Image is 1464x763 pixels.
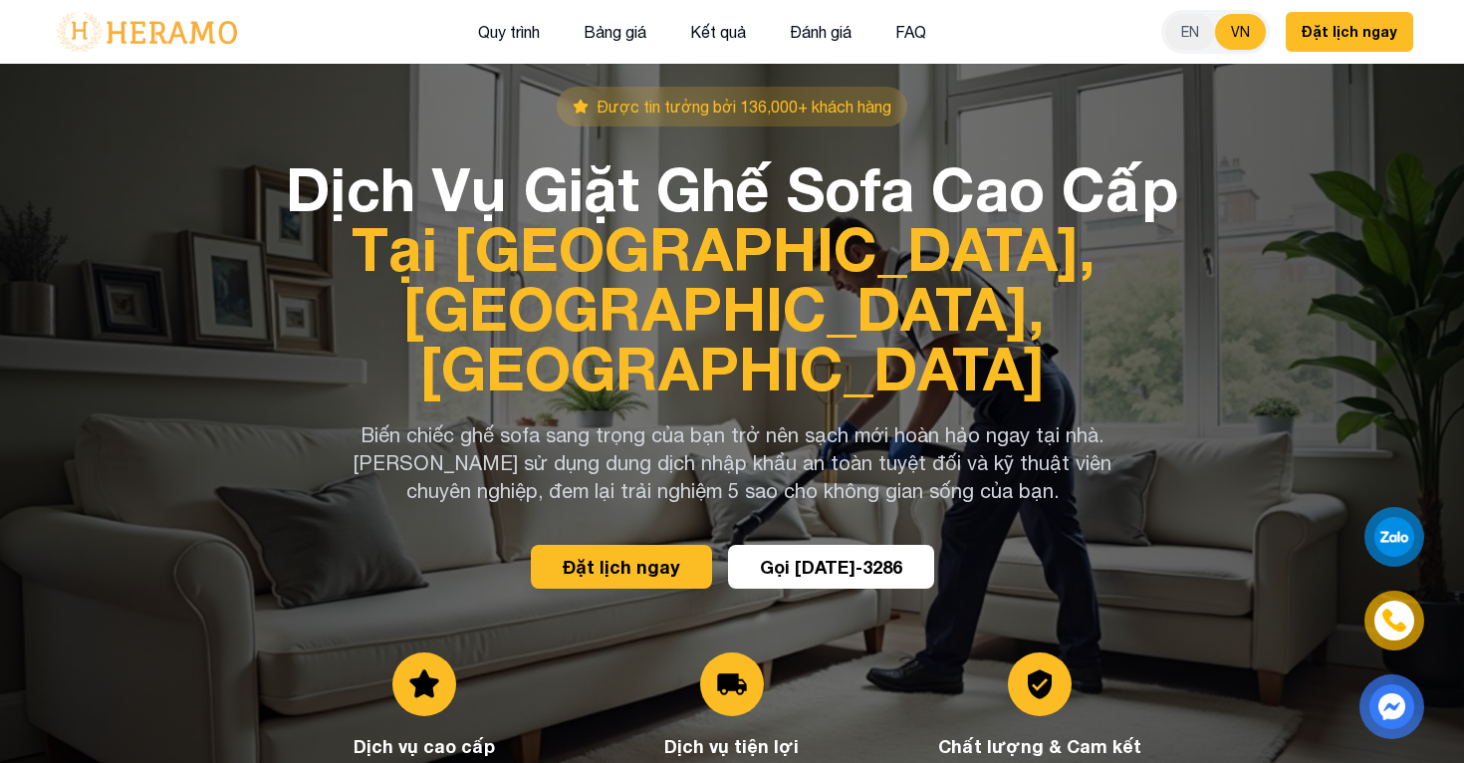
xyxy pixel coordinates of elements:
[1286,12,1413,52] button: Đặt lịch ngay
[286,218,1178,397] span: Tại [GEOGRAPHIC_DATA], [GEOGRAPHIC_DATA], [GEOGRAPHIC_DATA]
[531,545,712,589] button: Đặt lịch ngay
[597,95,891,119] span: Được tin tưởng bởi 136,000+ khách hàng
[784,19,857,45] button: Đánh giá
[1381,608,1407,634] img: phone-icon
[684,19,752,45] button: Kết quả
[594,732,869,760] h3: Dịch vụ tiện lợi
[350,421,1114,505] p: Biến chiếc ghế sofa sang trọng của bạn trở nên sạch mới hoàn hảo ngay tại nhà. [PERSON_NAME] sử d...
[902,732,1178,760] h3: Chất lượng & Cam kết
[1367,594,1421,647] a: phone-icon
[578,19,652,45] button: Bảng giá
[1215,14,1266,50] button: VN
[286,158,1178,397] h1: Dịch Vụ Giặt Ghế Sofa Cao Cấp
[472,19,546,45] button: Quy trình
[728,545,934,589] button: Gọi [DATE]-3286
[51,11,243,53] img: logo-with-text.png
[889,19,932,45] button: FAQ
[286,732,562,760] h3: Dịch vụ cao cấp
[1165,14,1215,50] button: EN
